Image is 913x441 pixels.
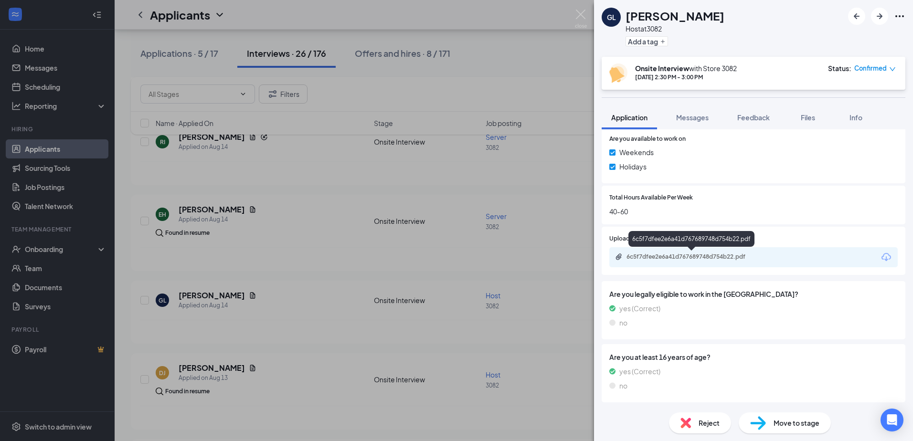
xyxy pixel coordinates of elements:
span: Holidays [619,161,647,172]
div: [DATE] 2:30 PM - 3:00 PM [635,73,737,81]
button: ArrowLeftNew [848,8,865,25]
svg: ArrowLeftNew [851,10,862,22]
svg: Download [881,252,892,263]
span: Info [849,113,862,122]
button: PlusAdd a tag [626,36,668,46]
svg: Paperclip [615,253,623,261]
span: Application [611,113,648,122]
span: no [619,380,627,391]
span: Are you available to work on [609,135,686,144]
span: Files [801,113,815,122]
svg: Plus [660,39,666,44]
div: with Store 3082 [635,63,737,73]
span: Reject [699,418,720,428]
a: Paperclip6c5f7dfee2e6a41d767689748d754b22.pdf [615,253,770,262]
span: Total Hours Available Per Week [609,193,693,202]
span: yes (Correct) [619,303,660,314]
svg: ArrowRight [874,10,885,22]
div: 6c5f7dfee2e6a41d767689748d754b22.pdf [628,231,754,247]
b: Onsite Interview [635,64,689,73]
div: 6c5f7dfee2e6a41d767689748d754b22.pdf [626,253,760,261]
span: Weekends [619,147,654,157]
svg: Ellipses [894,10,905,22]
span: down [889,66,896,73]
div: GL [607,12,616,22]
span: Are you at least 16 years of age? [609,352,898,362]
span: Are you legally eligible to work in the [GEOGRAPHIC_DATA]? [609,289,898,299]
span: Confirmed [854,63,887,73]
span: Feedback [737,113,770,122]
span: 40-60 [609,206,898,217]
span: yes (Correct) [619,366,660,377]
h1: [PERSON_NAME] [626,8,724,24]
button: ArrowRight [871,8,888,25]
div: Host at 3082 [626,24,724,33]
span: Move to stage [774,418,819,428]
div: Open Intercom Messenger [881,409,903,431]
span: no [619,317,627,328]
span: Upload Resume [609,234,653,243]
div: Status : [828,63,851,73]
span: Messages [676,113,709,122]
